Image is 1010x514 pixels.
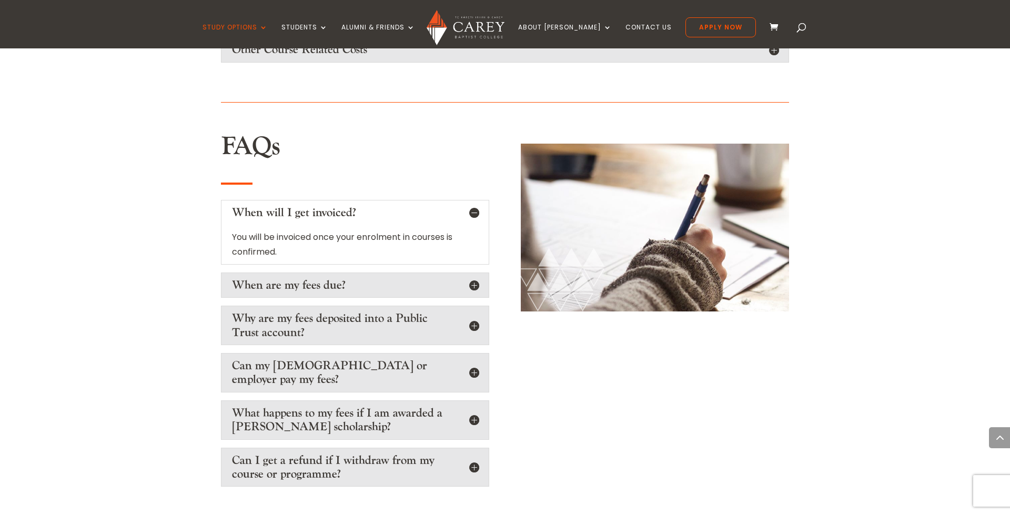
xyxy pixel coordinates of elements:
[232,359,478,387] h5: Can my [DEMOGRAPHIC_DATA] or employer pay my fees?
[518,24,612,48] a: About [PERSON_NAME]
[232,311,478,339] h5: Why are my fees deposited into a Public Trust account?
[203,24,268,48] a: Study Options
[281,24,328,48] a: Students
[521,144,789,311] img: A hand writing links to Fees and Money Matters
[232,43,778,56] h4: Other Course Related Costs
[427,10,504,45] img: Carey Baptist College
[685,17,756,37] a: Apply Now
[232,453,478,481] h5: Can I get a refund if I withdraw from my course or programme?
[221,132,489,167] h2: FAQs
[232,230,478,258] p: You will be invoiced once your enrolment in courses is confirmed.
[232,278,478,292] h5: When are my fees due?
[232,406,478,434] h5: What happens to my fees if I am awarded a [PERSON_NAME] scholarship?
[232,206,478,219] h5: When will I get invoiced?
[625,24,672,48] a: Contact Us
[341,24,415,48] a: Alumni & Friends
